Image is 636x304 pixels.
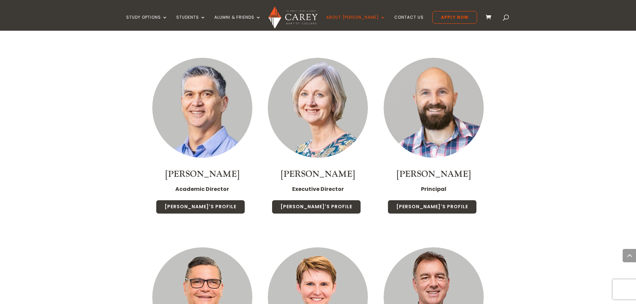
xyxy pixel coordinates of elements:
strong: Academic Director [175,185,229,193]
a: About [PERSON_NAME] [326,15,386,31]
a: Contact Us [394,15,424,31]
img: Staff Thumbnail - Chris Berry [268,58,368,158]
a: Students [176,15,206,31]
a: [PERSON_NAME] [397,169,471,180]
a: [PERSON_NAME]'s Profile [388,200,477,214]
strong: Principal [421,185,446,193]
strong: Executive Director [292,185,344,193]
img: Rob Ayres_300x300 [152,58,252,158]
a: Alumni & Friends [214,15,261,31]
a: [PERSON_NAME] [165,169,239,180]
a: Apply Now [432,11,477,24]
img: Paul Jones (300 x 300px) [384,58,484,158]
a: Study Options [126,15,168,31]
a: [PERSON_NAME]'s Profile [272,200,361,214]
img: Carey Baptist College [268,6,317,29]
a: [PERSON_NAME] [281,169,355,180]
a: [PERSON_NAME]'s Profile [156,200,245,214]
